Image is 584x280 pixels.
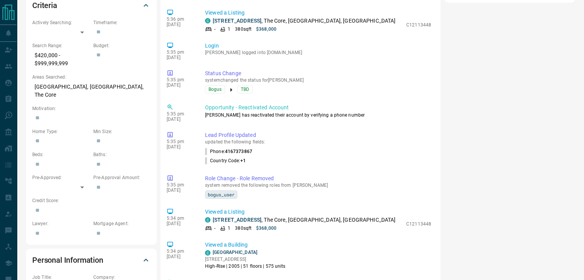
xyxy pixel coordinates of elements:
[93,42,151,49] p: Budget:
[32,220,89,227] p: Lawyer:
[256,225,276,232] p: $368,000
[93,220,151,227] p: Mortgage Agent:
[93,128,151,135] p: Min Size:
[167,254,194,259] p: [DATE]
[167,49,194,55] p: 5:35 pm
[205,241,431,249] p: Viewed a Building
[167,22,194,27] p: [DATE]
[205,256,286,263] p: [STREET_ADDRESS]
[213,17,395,25] p: , The Core, [GEOGRAPHIC_DATA], [GEOGRAPHIC_DATA]
[205,9,431,17] p: Viewed a Listing
[32,254,103,266] h2: Personal Information
[167,182,194,188] p: 5:35 pm
[205,139,431,145] p: updated the following fields:
[240,158,245,163] span: +1
[32,197,151,204] p: Credit Score:
[213,217,261,223] a: [STREET_ADDRESS]
[205,263,286,270] p: High-Rise | 2005 | 51 floors | 575 units
[225,149,252,154] span: 4167373867
[213,250,257,255] a: [GEOGRAPHIC_DATA]
[205,208,431,216] p: Viewed a Listing
[205,175,431,183] p: Role Change - Role Removed
[93,174,151,181] p: Pre-Approval Amount:
[32,49,89,70] p: $420,000 - $999,999,999
[205,183,431,188] p: system removed the following roles from [PERSON_NAME]
[32,105,151,112] p: Motivation:
[406,221,431,227] p: C12113448
[205,131,431,139] p: Lead Profile Updated
[167,77,194,82] p: 5:35 pm
[406,21,431,28] p: C12113448
[205,217,210,222] div: condos.ca
[213,18,261,24] a: [STREET_ADDRESS]
[167,16,194,22] p: 5:36 pm
[167,144,194,150] p: [DATE]
[205,50,431,55] p: [PERSON_NAME] logged into [DOMAIN_NAME]
[32,74,151,81] p: Areas Searched:
[32,151,89,158] p: Beds:
[167,188,194,193] p: [DATE]
[32,174,89,181] p: Pre-Approved:
[32,128,89,135] p: Home Type:
[228,225,230,232] p: 1
[93,19,151,26] p: Timeframe:
[205,148,252,155] p: Phone :
[214,225,215,232] p: -
[213,216,395,224] p: , The Core, [GEOGRAPHIC_DATA], [GEOGRAPHIC_DATA]
[205,69,431,77] p: Status Change
[32,42,89,49] p: Search Range:
[205,18,210,23] div: condos.ca
[167,82,194,88] p: [DATE]
[205,77,431,83] p: system changed the status for [PERSON_NAME]
[214,26,215,33] p: -
[208,191,235,198] span: bogus_user
[93,151,151,158] p: Baths:
[228,26,230,33] p: 1
[205,250,210,255] div: condos.ca
[205,104,431,112] p: Opportunity - Reactivated Account
[167,221,194,226] p: [DATE]
[32,81,151,101] p: [GEOGRAPHIC_DATA], [GEOGRAPHIC_DATA], The Core
[208,86,222,93] span: Bogus
[167,249,194,254] p: 5:34 pm
[256,26,276,33] p: $368,000
[167,111,194,117] p: 5:35 pm
[241,86,249,93] span: TBD
[205,42,431,50] p: Login
[205,157,246,164] p: Country Code :
[32,251,151,269] div: Personal Information
[167,117,194,122] p: [DATE]
[167,139,194,144] p: 5:35 pm
[167,55,194,60] p: [DATE]
[167,216,194,221] p: 5:34 pm
[205,112,431,119] p: [PERSON_NAME] has reactivated their account by verifying a phone number
[235,225,251,232] p: 380 sqft
[32,19,89,26] p: Actively Searching:
[235,26,251,33] p: 380 sqft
